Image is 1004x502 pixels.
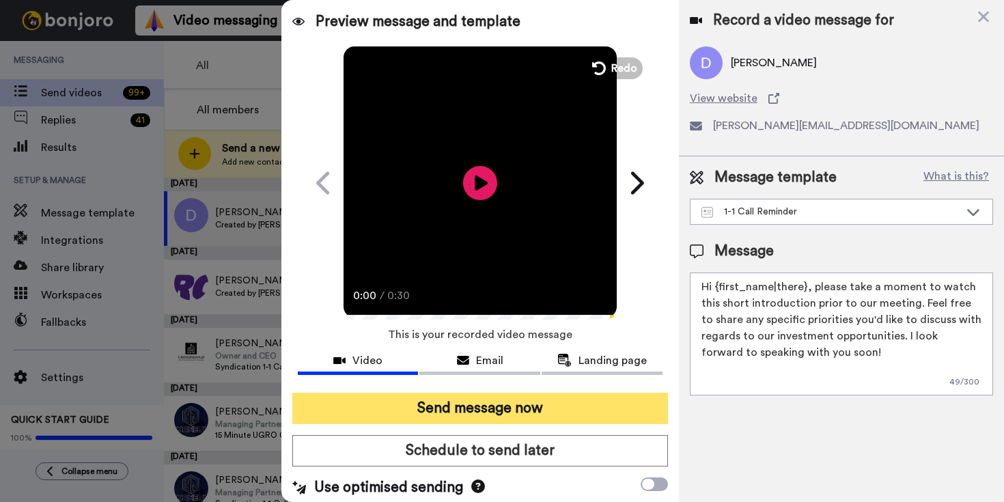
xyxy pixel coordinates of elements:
[690,273,993,395] textarea: Hi {first_name|there}, please take a moment to watch this short introduction prior to our meeting...
[380,288,385,304] span: /
[388,320,572,350] span: This is your recorded video message
[352,352,382,369] span: Video
[714,241,774,262] span: Message
[476,352,503,369] span: Email
[690,90,993,107] a: View website
[353,288,377,304] span: 0:00
[701,207,713,218] img: Message-temps.svg
[292,393,668,424] button: Send message now
[690,90,757,107] span: View website
[701,205,960,219] div: 1-1 Call Reminder
[713,117,979,134] span: [PERSON_NAME][EMAIL_ADDRESS][DOMAIN_NAME]
[292,435,668,466] button: Schedule to send later
[919,167,993,188] button: What is this?
[314,477,463,498] span: Use optimised sending
[714,167,837,188] span: Message template
[387,288,411,304] span: 0:30
[578,352,647,369] span: Landing page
